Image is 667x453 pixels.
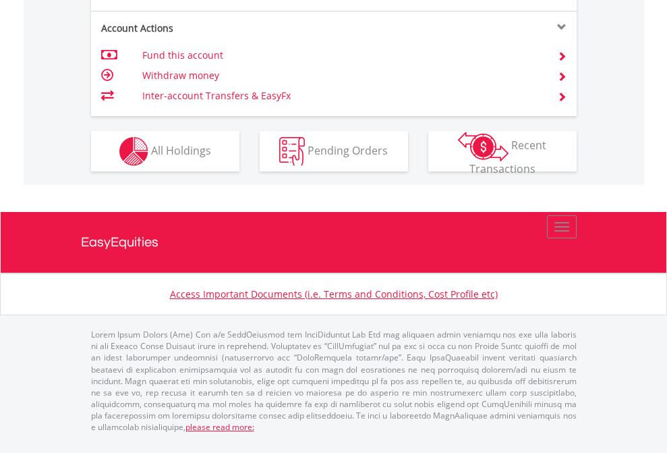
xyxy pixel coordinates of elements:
[142,65,541,86] td: Withdraw money
[91,329,577,433] p: Lorem Ipsum Dolors (Ame) Con a/e SeddOeiusmod tem InciDiduntut Lab Etd mag aliquaen admin veniamq...
[119,137,148,166] img: holdings-wht.png
[458,132,509,161] img: transactions-zar-wht.png
[142,86,541,106] td: Inter-account Transfers & EasyFx
[308,142,388,157] span: Pending Orders
[170,288,498,300] a: Access Important Documents (i.e. Terms and Conditions, Cost Profile etc)
[142,45,541,65] td: Fund this account
[428,131,577,171] button: Recent Transactions
[91,131,239,171] button: All Holdings
[81,212,587,273] a: EasyEquities
[260,131,408,171] button: Pending Orders
[279,137,305,166] img: pending_instructions-wht.png
[185,421,254,433] a: please read more:
[91,22,334,35] div: Account Actions
[151,142,211,157] span: All Holdings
